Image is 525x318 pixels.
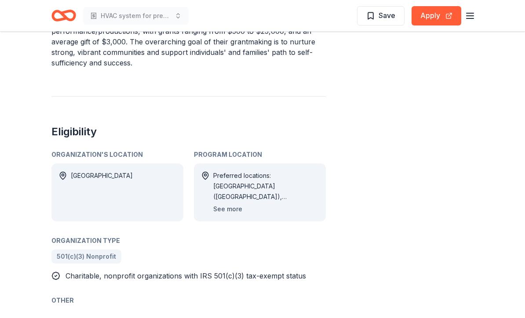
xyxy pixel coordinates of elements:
[51,295,326,306] div: Other
[51,249,121,264] a: 501(c)(3) Nonprofit
[83,7,189,25] button: HVAC system for preschoolers
[51,5,76,26] a: Home
[101,11,171,21] span: HVAC system for preschoolers
[379,10,395,21] span: Save
[412,6,461,25] button: Apply
[357,6,405,25] button: Save
[57,251,116,262] span: 501(c)(3) Nonprofit
[51,125,326,139] h2: Eligibility
[51,235,326,246] div: Organization Type
[71,170,133,214] div: [GEOGRAPHIC_DATA]
[66,271,306,280] span: Charitable, nonprofit organizations with IRS 501(c)(3) tax-exempt status
[213,204,242,214] button: See more
[194,149,326,160] div: Program Location
[213,170,319,202] div: Preferred locations: [GEOGRAPHIC_DATA] ([GEOGRAPHIC_DATA]), [GEOGRAPHIC_DATA] ([GEOGRAPHIC_DATA])...
[51,149,183,160] div: Organization's Location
